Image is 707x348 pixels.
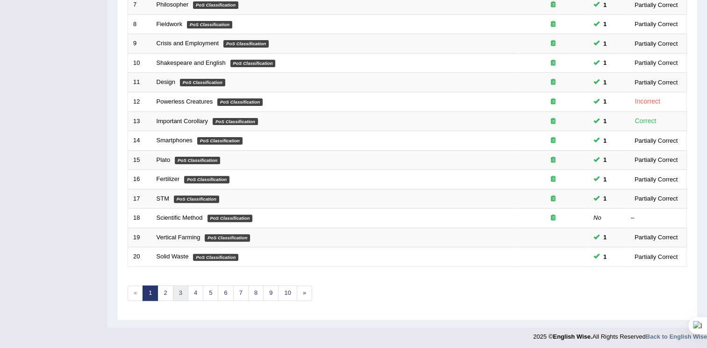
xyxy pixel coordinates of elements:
span: You can still take this question [600,39,610,49]
div: Exam occurring question [523,39,583,48]
a: » [297,285,312,301]
em: PoS Classification [174,195,219,203]
span: You can still take this question [600,232,610,242]
a: Back to English Wise [646,333,707,340]
a: 2 [157,285,173,301]
div: Exam occurring question [523,117,583,126]
em: PoS Classification [197,137,243,145]
div: Exam occurring question [523,175,583,184]
em: PoS Classification [217,98,263,106]
div: Exam occurring question [523,195,583,203]
td: 10 [128,53,151,73]
div: Partially Correct [631,252,681,262]
a: Shakespeare and English [157,59,226,66]
span: You can still take this question [600,97,610,106]
a: Smartphones [157,137,193,144]
td: 8 [128,14,151,34]
a: Crisis and Employment [157,40,219,47]
span: You can still take this question [600,155,610,165]
em: PoS Classification [193,254,238,261]
div: Exam occurring question [523,214,583,223]
a: STM [157,195,169,202]
div: Exam occurring question [523,59,583,68]
em: PoS Classification [175,157,220,164]
a: Philosopher [157,1,189,8]
td: 18 [128,209,151,228]
div: 2025 © All Rights Reserved [533,327,707,341]
em: PoS Classification [230,60,276,67]
a: Vertical Farming [157,234,200,241]
td: 15 [128,150,151,170]
div: Correct [631,116,660,126]
div: Exam occurring question [523,136,583,145]
em: PoS Classification [205,234,250,242]
div: Exam occurring question [523,0,583,9]
span: You can still take this question [600,77,610,87]
em: PoS Classification [213,118,258,125]
a: Powerless Creatures [157,98,213,105]
td: 17 [128,189,151,209]
td: 14 [128,131,151,151]
a: 3 [173,285,188,301]
div: – [631,214,681,223]
span: You can still take this question [600,174,610,184]
a: 8 [248,285,264,301]
a: Important Corollary [157,118,208,125]
em: PoS Classification [180,79,225,86]
td: 9 [128,34,151,54]
div: Partially Correct [631,58,681,68]
a: 6 [218,285,233,301]
a: 10 [278,285,297,301]
td: 19 [128,228,151,247]
span: You can still take this question [600,252,610,262]
em: PoS Classification [187,21,232,28]
div: Exam occurring question [523,20,583,29]
div: Incorrect [631,96,664,107]
td: 12 [128,92,151,111]
span: You can still take this question [600,19,610,29]
div: Partially Correct [631,232,681,242]
span: You can still take this question [600,116,610,126]
em: PoS Classification [223,40,269,48]
a: Scientific Method [157,214,203,221]
a: 9 [263,285,279,301]
div: Exam occurring question [523,156,583,165]
div: Exam occurring question [523,78,583,87]
span: « [128,285,143,301]
td: 16 [128,170,151,189]
span: You can still take this question [600,194,610,203]
div: Partially Correct [631,194,681,203]
td: 11 [128,73,151,92]
div: Partially Correct [631,174,681,184]
div: Partially Correct [631,155,681,165]
a: Fieldwork [157,21,183,28]
td: 20 [128,247,151,267]
a: 1 [143,285,158,301]
div: Partially Correct [631,77,681,87]
div: Partially Correct [631,39,681,49]
a: Solid Waste [157,253,189,260]
strong: English Wise. [553,333,592,340]
div: Partially Correct [631,19,681,29]
a: 7 [233,285,249,301]
div: Exam occurring question [523,97,583,106]
em: PoS Classification [207,215,253,222]
div: Partially Correct [631,136,681,146]
a: Plato [157,156,171,163]
a: Fertilizer [157,175,180,182]
em: PoS Classification [184,176,229,183]
a: 5 [203,285,218,301]
a: Design [157,78,175,85]
em: No [593,214,601,221]
a: 4 [188,285,203,301]
span: You can still take this question [600,136,610,146]
span: You can still take this question [600,58,610,68]
em: PoS Classification [193,1,238,9]
td: 13 [128,111,151,131]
